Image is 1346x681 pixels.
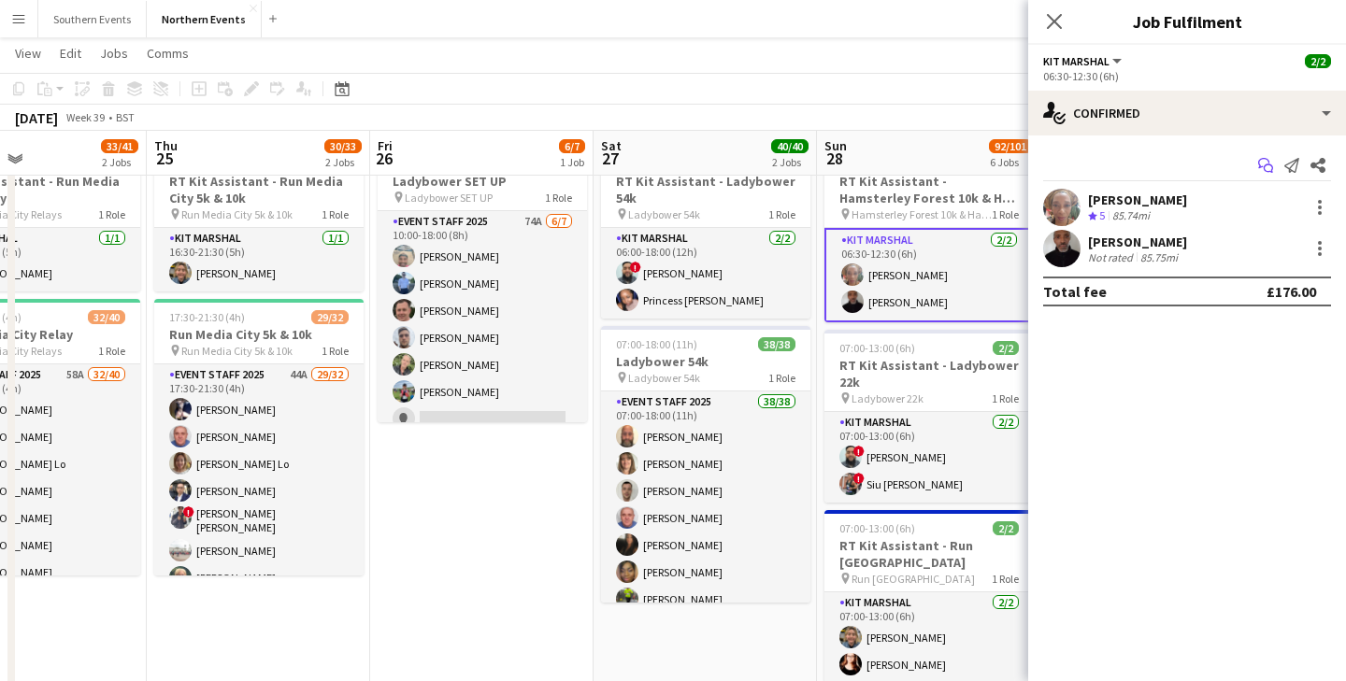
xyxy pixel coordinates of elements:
span: 1 Role [768,207,795,221]
div: Total fee [1043,282,1107,301]
button: Northern Events [147,1,262,37]
span: Ladybower 54k [628,207,700,221]
div: 2 Jobs [772,155,808,169]
app-job-card: 10:00-18:00 (8h)6/7Ladybower SET UP Ladybower SET UP1 RoleEvent Staff 202574A6/710:00-18:00 (8h)[... [378,146,587,422]
div: Confirmed [1028,91,1346,135]
h3: RT Kit Assistant - Run Media City 5k & 10k [154,173,364,206]
app-card-role: Kit Marshal1/116:30-21:30 (5h)[PERSON_NAME] [154,228,364,291]
div: 2 Jobs [325,155,361,169]
span: Kit Marshal [1043,54,1110,68]
span: 27 [598,148,622,169]
span: 1 Role [545,191,572,205]
button: Kit Marshal [1043,54,1124,68]
span: Thu [154,137,178,154]
h3: Job Fulfilment [1028,9,1346,34]
div: 6 Jobs [990,155,1031,169]
a: Edit [52,41,89,65]
span: 1 Role [322,344,349,358]
app-job-card: 06:30-12:30 (6h)2/2RT Kit Assistant - Hamsterley Forest 10k & Half Marathon Hamsterley Forest 10k... [824,146,1034,322]
app-card-role: Event Staff 202574A6/710:00-18:00 (8h)[PERSON_NAME][PERSON_NAME][PERSON_NAME][PERSON_NAME][PERSON... [378,211,587,437]
div: 85.75mi [1137,250,1181,264]
app-card-role: Kit Marshal2/207:00-13:00 (6h)![PERSON_NAME]!Siu [PERSON_NAME] [824,412,1034,503]
span: Comms [147,45,189,62]
span: 1 Role [992,391,1019,405]
span: 1 Role [992,207,1019,221]
span: Run Media City 5k & 10k [181,344,293,358]
span: 32/40 [88,310,125,324]
span: 07:00-18:00 (11h) [616,337,697,351]
a: Comms [139,41,196,65]
span: Jobs [100,45,128,62]
span: 25 [151,148,178,169]
span: Fri [378,137,393,154]
h3: Ladybower SET UP [378,173,587,190]
span: ! [853,473,865,484]
a: Jobs [93,41,136,65]
span: 6/7 [559,139,585,153]
span: ! [853,446,865,457]
div: 85.74mi [1109,208,1153,224]
div: BST [116,110,135,124]
app-job-card: 07:00-18:00 (11h)38/38Ladybower 54k Ladybower 54k1 RoleEvent Staff 202538/3807:00-18:00 (11h)[PER... [601,326,810,603]
span: 1 Role [98,207,125,221]
div: Not rated [1088,250,1137,264]
span: Ladybower SET UP [405,191,493,205]
app-job-card: 16:30-21:30 (5h)1/1RT Kit Assistant - Run Media City 5k & 10k Run Media City 5k & 10k1 RoleKit Ma... [154,146,364,291]
h3: RT Kit Assistant - Ladybower 54k [601,173,810,206]
h3: Ladybower 54k [601,353,810,370]
span: 2/2 [1305,54,1331,68]
span: Sat [601,137,622,154]
span: Run [GEOGRAPHIC_DATA] [852,572,975,586]
app-job-card: 17:30-21:30 (4h)29/32Run Media City 5k & 10k Run Media City 5k & 10k1 RoleEvent Staff 202544A29/3... [154,299,364,575]
span: 92/101 [989,139,1032,153]
div: [PERSON_NAME] [1088,192,1187,208]
h3: Run Media City 5k & 10k [154,326,364,343]
span: 17:30-21:30 (4h) [169,310,245,324]
span: Sun [824,137,847,154]
span: Ladybower 22k [852,391,924,405]
span: ! [183,506,194,518]
span: 07:00-13:00 (6h) [839,521,915,535]
span: 2/2 [993,341,1019,355]
span: 1 Role [768,371,795,385]
span: 38/38 [758,337,795,351]
div: 1 Job [560,155,584,169]
div: 06:30-12:30 (6h) [1043,69,1331,83]
span: 07:00-13:00 (6h) [839,341,915,355]
span: Edit [60,45,81,62]
span: 33/41 [101,139,138,153]
h3: RT Kit Assistant - Run [GEOGRAPHIC_DATA] [824,537,1034,571]
button: Southern Events [38,1,147,37]
span: Run Media City 5k & 10k [181,207,293,221]
span: 40/40 [771,139,809,153]
span: 29/32 [311,310,349,324]
div: [PERSON_NAME] [1088,234,1187,250]
span: Ladybower 54k [628,371,700,385]
span: Week 39 [62,110,108,124]
span: ! [630,262,641,273]
div: 2 Jobs [102,155,137,169]
app-card-role: Kit Marshal2/206:00-18:00 (12h)![PERSON_NAME]Princess [PERSON_NAME] [601,228,810,319]
h3: RT Kit Assistant - Hamsterley Forest 10k & Half Marathon [824,173,1034,206]
div: [DATE] [15,108,58,127]
span: 30/33 [324,139,362,153]
app-job-card: 06:00-18:00 (12h)2/2RT Kit Assistant - Ladybower 54k Ladybower 54k1 RoleKit Marshal2/206:00-18:00... [601,146,810,319]
span: 1 Role [322,207,349,221]
span: 5 [1099,208,1105,222]
span: 1 Role [992,572,1019,586]
span: Hamsterley Forest 10k & Half Marathon [852,207,992,221]
div: £176.00 [1267,282,1316,301]
a: View [7,41,49,65]
h3: RT Kit Assistant - Ladybower 22k [824,357,1034,390]
app-card-role: Kit Marshal2/206:30-12:30 (6h)[PERSON_NAME][PERSON_NAME] [824,228,1034,322]
app-job-card: 07:00-13:00 (6h)2/2RT Kit Assistant - Ladybower 22k Ladybower 22k1 RoleKit Marshal2/207:00-13:00 ... [824,330,1034,503]
span: 26 [375,148,393,169]
span: 1 Role [98,344,125,358]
